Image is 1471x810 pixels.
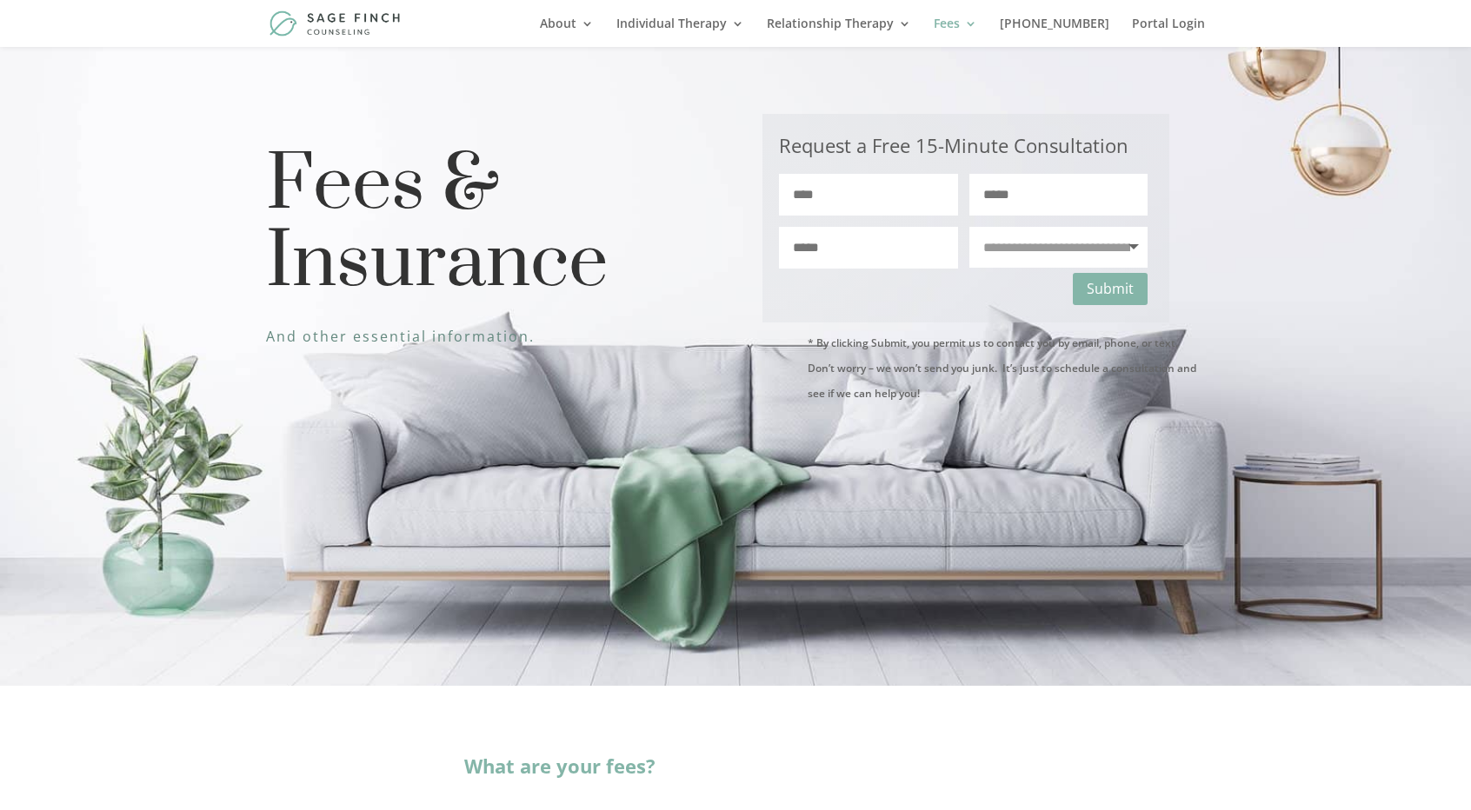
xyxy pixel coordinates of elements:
img: Sage Finch Counseling | LGBTQ+ Therapy in Plano [270,10,403,36]
h3: What are your fees? [464,756,1007,784]
h1: Fees & Insurance [266,147,709,310]
a: Individual Therapy [616,17,744,47]
a: [PHONE_NUMBER] [1000,17,1109,47]
a: Fees [934,17,977,47]
p: * By clicking Submit, you permit us to contact you by email, phone, or text. Don’t worry – we won... [808,331,1205,407]
h3: Request a Free 15-Minute Consultation [779,131,1148,174]
h3: And other essential information. [266,328,709,355]
button: Submit [1073,273,1148,305]
a: About [540,17,594,47]
a: Relationship Therapy [767,17,911,47]
a: Portal Login [1132,17,1205,47]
